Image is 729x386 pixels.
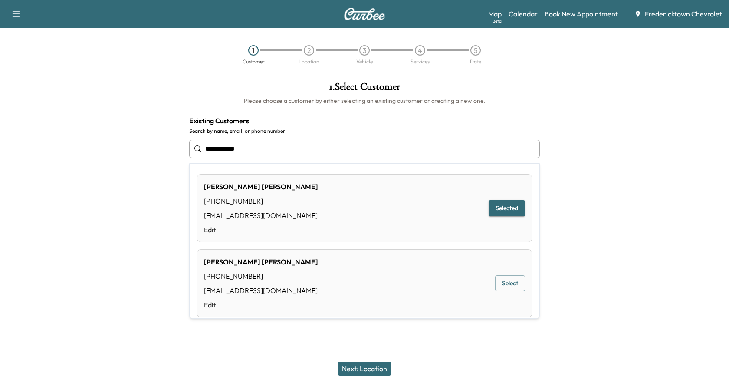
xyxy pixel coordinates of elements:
img: Curbee Logo [344,8,385,20]
div: [EMAIL_ADDRESS][DOMAIN_NAME] [204,210,318,221]
div: 1 [248,45,259,56]
h4: Existing Customers [189,115,540,126]
div: Services [410,59,430,64]
div: Date [470,59,481,64]
div: [PERSON_NAME] [PERSON_NAME] [204,181,318,192]
div: [PHONE_NUMBER] [204,196,318,206]
a: Edit [204,300,318,310]
div: Customer [243,59,265,64]
div: 5 [470,45,481,56]
button: Selected [489,200,525,216]
div: 3 [359,45,370,56]
div: 4 [415,45,425,56]
button: Select [495,275,525,291]
div: 2 [304,45,314,56]
h6: Please choose a customer by either selecting an existing customer or creating a new one. [189,96,540,105]
div: [EMAIL_ADDRESS][DOMAIN_NAME] [204,285,318,296]
div: [PHONE_NUMBER] [204,271,318,281]
a: Edit [204,224,318,235]
div: [PERSON_NAME] [PERSON_NAME] [204,257,318,267]
a: Book New Appointment [545,9,618,19]
div: Location [299,59,319,64]
label: Search by name, email, or phone number [189,128,540,135]
span: Fredericktown Chevrolet [645,9,722,19]
div: Beta [493,18,502,24]
h1: 1 . Select Customer [189,82,540,96]
button: Next: Location [338,362,391,376]
a: Calendar [509,9,538,19]
div: Vehicle [356,59,373,64]
a: MapBeta [488,9,502,19]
